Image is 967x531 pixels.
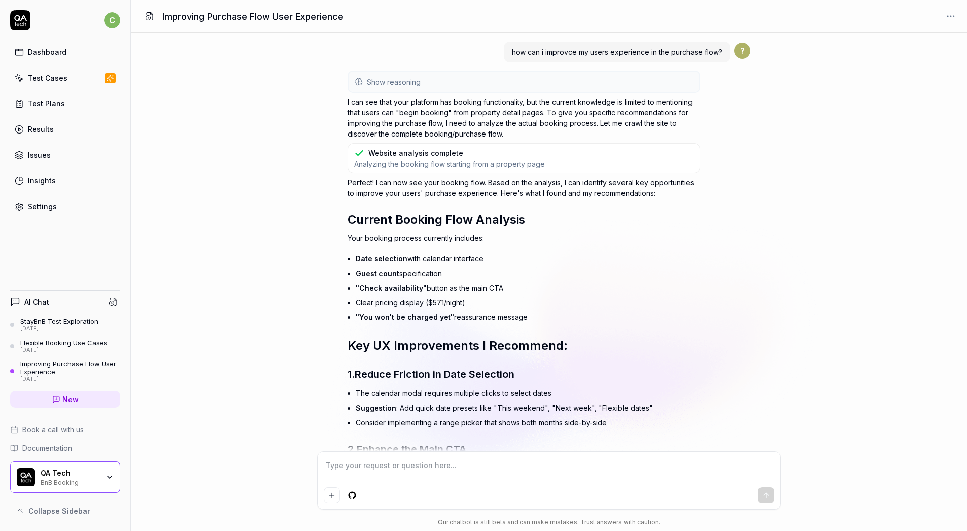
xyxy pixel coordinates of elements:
[20,376,120,383] div: [DATE]
[348,233,700,243] p: Your booking process currently includes:
[348,442,700,457] h3: 2.
[28,47,66,57] div: Dashboard
[348,177,700,198] p: Perfect! I can now see your booking flow. Based on the analysis, I can identify several key oppor...
[20,360,120,376] div: Improving Purchase Flow User Experience
[356,386,700,401] li: The calendar modal requires multiple clicks to select dates
[28,73,67,83] div: Test Cases
[734,43,750,59] span: ?
[357,443,466,455] span: Enhance the Main CTA
[10,424,120,435] a: Book a call with us
[10,461,120,493] button: QA Tech LogoQA TechBnB Booking
[317,518,781,527] div: Our chatbot is still beta and can make mistakes. Trust answers with caution.
[348,367,700,382] h3: 1.
[17,468,35,486] img: QA Tech Logo
[356,254,407,263] span: Date selection
[20,339,107,347] div: Flexible Booking Use Cases
[10,94,120,113] a: Test Plans
[348,337,700,355] h2: Key UX Improvements I Recommend:
[355,368,514,380] span: Reduce Friction in Date Selection
[348,97,700,139] p: I can see that your platform has booking functionality, but the current knowledge is limited to m...
[20,347,107,354] div: [DATE]
[349,72,699,92] button: Show reasoning
[10,171,120,190] a: Insights
[10,443,120,453] a: Documentation
[10,196,120,216] a: Settings
[512,48,722,56] span: how can i improvce my users experience in the purchase flow?
[356,401,700,415] li: : Add quick date presets like "This weekend", "Next week", "Flexible dates"
[356,295,700,310] li: Clear pricing display ($571/night)
[368,148,463,158] div: Website analysis complete
[356,310,700,324] li: reassurance message
[41,478,99,486] div: BnB Booking
[10,391,120,408] a: New
[41,469,99,478] div: QA Tech
[28,150,51,160] div: Issues
[104,10,120,30] button: c
[22,424,84,435] span: Book a call with us
[162,10,343,23] h1: Improving Purchase Flow User Experience
[20,317,98,325] div: StayBnB Test Exploration
[28,506,90,516] span: Collapse Sidebar
[356,415,700,430] li: Consider implementing a range picker that shows both months side-by-side
[10,42,120,62] a: Dashboard
[104,12,120,28] span: c
[356,269,399,278] span: Guest count
[356,284,427,292] span: "Check availability"
[10,145,120,165] a: Issues
[356,281,700,295] li: button as the main CTA
[10,339,120,354] a: Flexible Booking Use Cases[DATE]
[24,297,49,307] h4: AI Chat
[28,201,57,212] div: Settings
[354,159,545,169] span: Analyzing the booking flow starting from a property page
[10,68,120,88] a: Test Cases
[356,266,700,281] li: specification
[348,211,700,229] h2: Current Booking Flow Analysis
[22,443,72,453] span: Documentation
[324,487,340,503] button: Add attachment
[28,175,56,186] div: Insights
[10,501,120,521] button: Collapse Sidebar
[356,404,396,412] span: Suggestion
[10,360,120,383] a: Improving Purchase Flow User Experience[DATE]
[356,313,454,321] span: "You won't be charged yet"
[367,77,421,87] span: Show reasoning
[28,98,65,109] div: Test Plans
[356,251,700,266] li: with calendar interface
[10,317,120,333] a: StayBnB Test Exploration[DATE]
[10,119,120,139] a: Results
[62,394,79,405] span: New
[28,124,54,135] div: Results
[20,325,98,333] div: [DATE]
